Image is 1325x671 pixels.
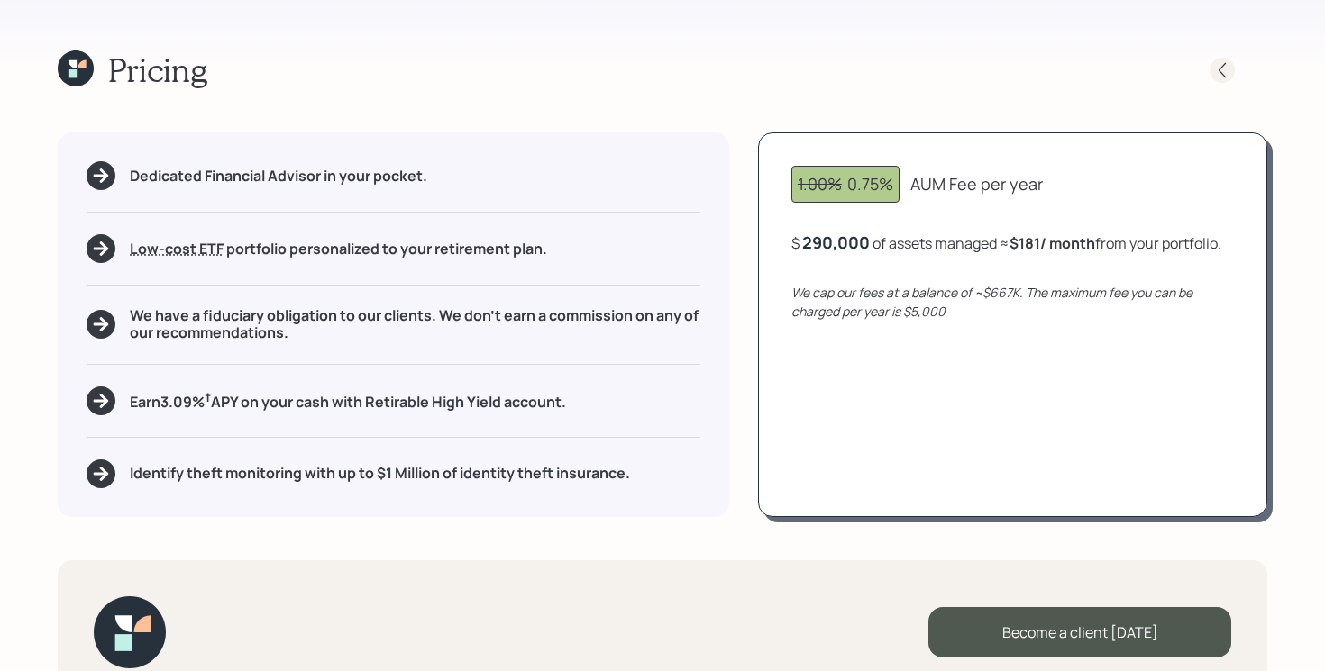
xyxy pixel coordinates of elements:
div: Become a client [DATE] [928,607,1231,657]
h5: We have a fiduciary obligation to our clients. We don't earn a commission on any of our recommend... [130,307,700,341]
sup: † [205,389,211,405]
div: 0.75% [798,172,893,196]
div: AUM Fee per year [910,172,1043,196]
span: 1.00% [798,173,842,195]
i: We cap our fees at a balance of ~$667K. The maximum fee you can be charged per year is $5,000 [791,284,1192,320]
h5: portfolio personalized to your retirement plan. [130,240,547,258]
b: $181 / month [1010,233,1095,253]
h5: Identify theft monitoring with up to $1 Million of identity theft insurance. [130,465,630,482]
div: 290,000 [802,231,870,253]
h5: Earn 3.09 % APY on your cash with Retirable High Yield account. [130,389,566,412]
span: Low-cost ETF [130,239,224,258]
h1: Pricing [108,50,207,89]
div: $ of assets managed ≈ from your portfolio . [791,231,1221,254]
h5: Dedicated Financial Advisor in your pocket. [130,168,427,185]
